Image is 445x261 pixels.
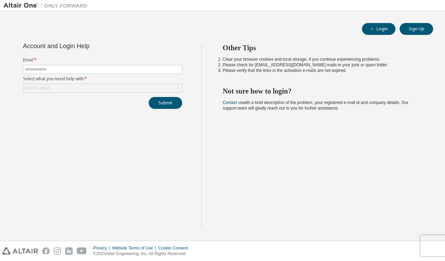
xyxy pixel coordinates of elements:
[158,245,192,251] div: Cookie Consent
[65,247,73,255] img: linkedin.svg
[400,23,433,35] button: Sign Up
[223,43,421,52] h2: Other Tips
[223,62,421,68] li: Please check for [EMAIL_ADDRESS][DOMAIN_NAME] mails in your junk or spam folder.
[77,247,87,255] img: youtube.svg
[23,84,182,92] div: Click to select
[2,247,38,255] img: altair_logo.svg
[23,76,182,82] label: Select what you need help with
[223,100,408,111] span: with a brief description of the problem, your registered e-mail id and company details. Our suppo...
[362,23,395,35] button: Login
[93,251,192,257] p: © 2025 Altair Engineering, Inc. All Rights Reserved.
[223,57,421,62] li: Clear your browser cookies and local storage, if you continue experiencing problems.
[112,245,158,251] div: Website Terms of Use
[223,87,421,96] h2: Not sure how to login?
[223,68,421,73] li: Please verify that the links in the activation e-mails are not expired.
[93,245,112,251] div: Privacy
[223,100,243,105] a: Contact us
[42,247,50,255] img: facebook.svg
[25,85,51,91] div: Click to select
[23,57,182,63] label: Email
[23,43,150,49] div: Account and Login Help
[54,247,61,255] img: instagram.svg
[149,97,182,109] button: Submit
[3,2,91,9] img: Altair One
